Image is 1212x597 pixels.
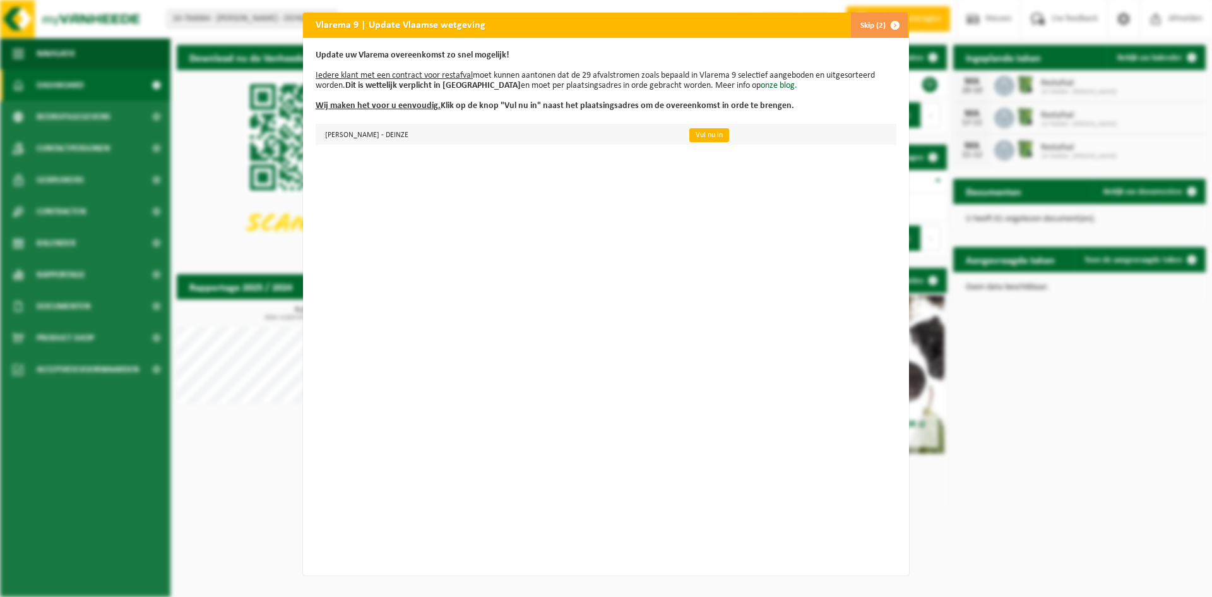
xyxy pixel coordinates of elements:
[761,81,797,90] a: onze blog.
[316,51,509,60] b: Update uw Vlarema overeenkomst zo snel mogelijk!
[316,51,896,111] p: moet kunnen aantonen dat de 29 afvalstromen zoals bepaald in Vlarema 9 selectief aangeboden en ui...
[316,101,441,111] u: Wij maken het voor u eenvoudig.
[316,101,794,111] b: Klik op de knop "Vul nu in" naast het plaatsingsadres om de overeenkomst in orde te brengen.
[689,128,729,142] a: Vul nu in
[345,81,521,90] b: Dit is wettelijk verplicht in [GEOGRAPHIC_DATA]
[303,13,498,37] h2: Vlarema 9 | Update Vlaamse wetgeving
[316,124,679,145] td: [PERSON_NAME] - DEINZE
[316,71,473,80] u: Iedere klant met een contract voor restafval
[850,13,908,38] button: Skip (2)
